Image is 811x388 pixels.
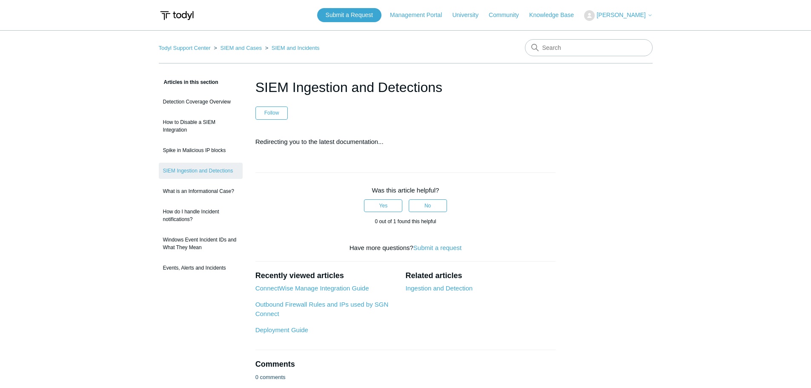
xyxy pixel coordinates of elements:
a: What is an Informational Case? [159,183,243,199]
a: How to Disable a SIEM Integration [159,114,243,138]
a: Ingestion and Detection [405,285,473,292]
a: Deployment Guide [255,326,308,333]
span: 0 out of 1 found this helpful [375,218,436,224]
button: Follow Article [255,106,288,119]
div: Have more questions? [255,243,556,253]
a: Spike in Malicious IP blocks [159,142,243,158]
input: Search [525,39,653,56]
span: [PERSON_NAME] [596,11,645,18]
button: This article was helpful [364,199,402,212]
p: 0 comments [255,373,286,382]
a: SIEM and Cases [220,45,262,51]
a: Submit a request [413,244,461,251]
a: Todyl Support Center [159,45,211,51]
a: SIEM and Incidents [272,45,320,51]
h1: SIEM Ingestion and Detections [255,77,556,98]
a: Events, Alerts and Incidents [159,260,243,276]
button: [PERSON_NAME] [584,10,652,21]
a: University [452,11,487,20]
h2: Recently viewed articles [255,270,397,282]
a: Windows Event Incident IDs and What They Mean [159,232,243,256]
a: SIEM Ingestion and Detections [159,163,243,179]
a: Outbound Firewall Rules and IPs used by SGN Connect [255,301,389,318]
span: Articles in this section [159,79,218,85]
a: Management Portal [390,11,450,20]
span: Was this article helpful? [372,187,439,194]
a: ConnectWise Manage Integration Guide [255,285,369,292]
img: Todyl Support Center Help Center home page [159,8,195,23]
p: Redirecting you to the latest documentation... [255,137,556,147]
h2: Related articles [405,270,556,282]
a: Community [489,11,527,20]
a: Detection Coverage Overview [159,94,243,110]
li: SIEM and Incidents [264,45,320,51]
h2: Comments [255,359,556,370]
a: Knowledge Base [529,11,582,20]
button: This article was not helpful [409,199,447,212]
li: SIEM and Cases [212,45,263,51]
a: Submit a Request [317,8,381,22]
a: How do I handle Incident notifications? [159,204,243,227]
li: Todyl Support Center [159,45,212,51]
